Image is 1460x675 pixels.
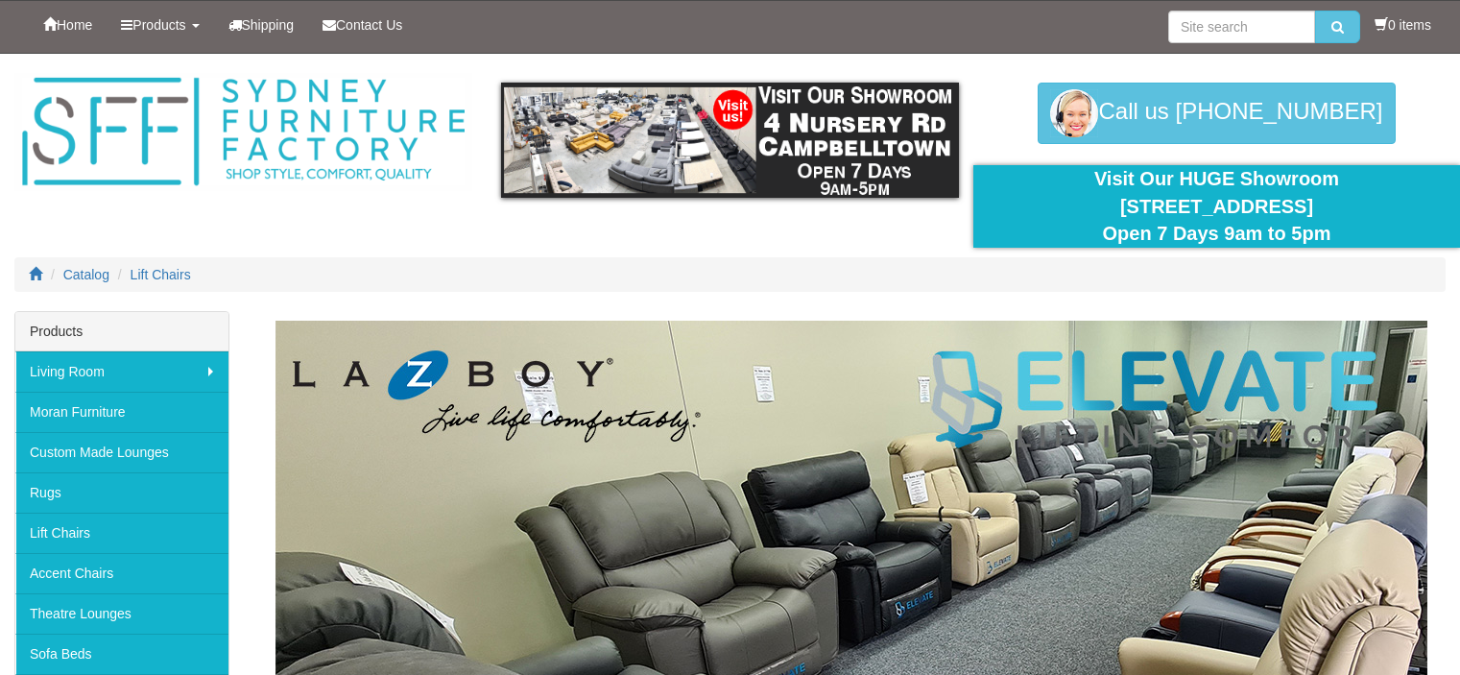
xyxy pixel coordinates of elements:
a: Catalog [63,267,109,282]
div: Visit Our HUGE Showroom [STREET_ADDRESS] Open 7 Days 9am to 5pm [988,165,1446,248]
a: Accent Chairs [15,553,228,593]
a: Rugs [15,472,228,513]
input: Site search [1168,11,1315,43]
a: Lift Chairs [15,513,228,553]
img: showroom.gif [501,83,959,198]
a: Contact Us [308,1,417,49]
a: Living Room [15,351,228,392]
span: Shipping [242,17,295,33]
div: Products [15,312,228,351]
a: Moran Furniture [15,392,228,432]
span: Products [132,17,185,33]
a: Custom Made Lounges [15,432,228,472]
a: Shipping [214,1,309,49]
span: Home [57,17,92,33]
a: Theatre Lounges [15,593,228,634]
a: Sofa Beds [15,634,228,674]
span: Contact Us [336,17,402,33]
li: 0 items [1375,15,1431,35]
a: Products [107,1,213,49]
a: Home [29,1,107,49]
a: Lift Chairs [131,267,191,282]
img: Sydney Furniture Factory [14,73,472,191]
